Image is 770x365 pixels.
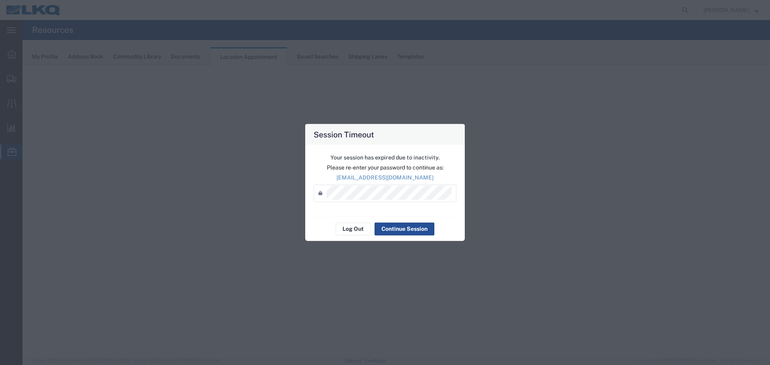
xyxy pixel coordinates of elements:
p: Your session has expired due to inactivity. [314,153,456,161]
p: Please re-enter your password to continue as: [314,163,456,171]
p: [EMAIL_ADDRESS][DOMAIN_NAME] [314,173,456,181]
button: Continue Session [375,222,434,235]
h4: Session Timeout [314,128,374,140]
button: Log Out [336,222,371,235]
